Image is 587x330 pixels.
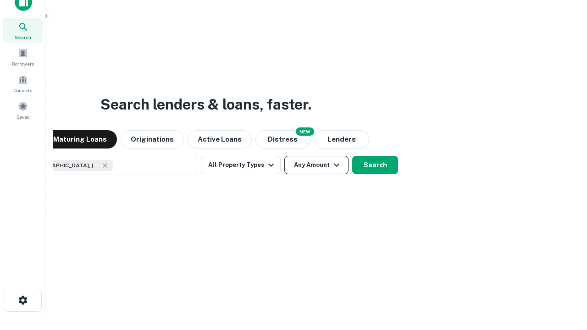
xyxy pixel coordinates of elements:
a: Saved [3,98,43,122]
a: Search [3,18,43,43]
span: Borrowers [12,60,34,67]
button: Active Loans [188,130,252,148]
button: Lenders [314,130,369,148]
button: Search distressed loans with lien and other non-mortgage details. [255,130,310,148]
button: Search [352,156,398,174]
button: All Property Types [201,156,281,174]
a: Contacts [3,71,43,96]
button: Originations [121,130,184,148]
span: Contacts [14,87,32,94]
button: Any Amount [284,156,349,174]
div: NEW [296,127,314,136]
span: Saved [17,113,30,121]
span: Search [15,33,31,41]
a: Borrowers [3,44,43,69]
span: [GEOGRAPHIC_DATA], [GEOGRAPHIC_DATA], [GEOGRAPHIC_DATA] [31,161,100,170]
iframe: Chat Widget [541,227,587,271]
button: Maturing Loans [43,130,117,148]
h3: Search lenders & loans, faster. [100,93,311,115]
button: [GEOGRAPHIC_DATA], [GEOGRAPHIC_DATA], [GEOGRAPHIC_DATA] [14,156,197,175]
